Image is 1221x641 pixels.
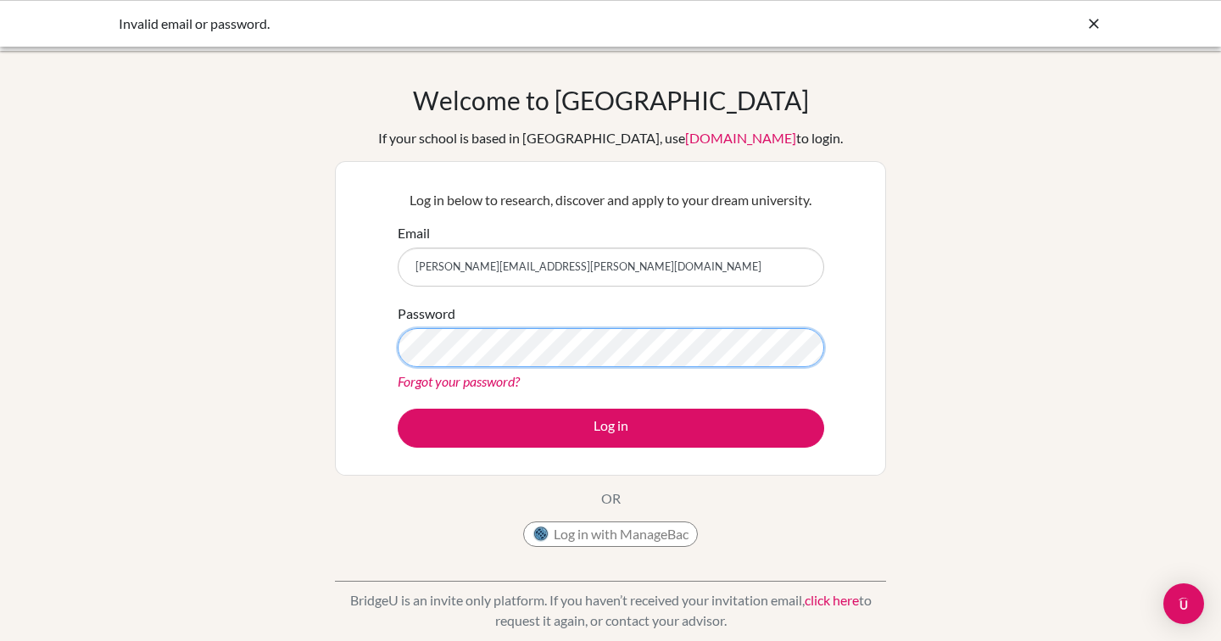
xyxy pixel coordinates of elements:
[398,373,520,389] a: Forgot your password?
[398,190,824,210] p: Log in below to research, discover and apply to your dream university.
[523,521,698,547] button: Log in with ManageBac
[685,130,796,146] a: [DOMAIN_NAME]
[119,14,848,34] div: Invalid email or password.
[398,223,430,243] label: Email
[413,85,809,115] h1: Welcome to [GEOGRAPHIC_DATA]
[398,304,455,324] label: Password
[335,590,886,631] p: BridgeU is an invite only platform. If you haven’t received your invitation email, to request it ...
[1163,583,1204,624] div: Open Intercom Messenger
[378,128,843,148] div: If your school is based in [GEOGRAPHIC_DATA], use to login.
[601,488,621,509] p: OR
[398,409,824,448] button: Log in
[805,592,859,608] a: click here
